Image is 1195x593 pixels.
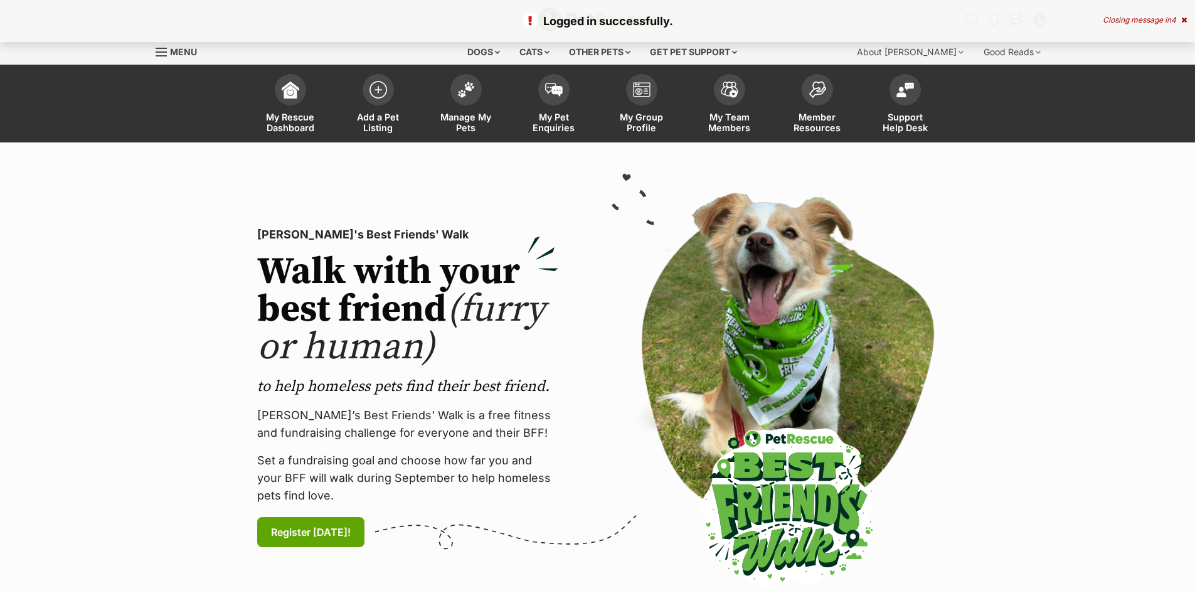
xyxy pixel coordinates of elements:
span: My Group Profile [613,112,670,133]
p: [PERSON_NAME]'s Best Friends' Walk [257,226,558,243]
img: team-members-icon-5396bd8760b3fe7c0b43da4ab00e1e3bb1a5d9ba89233759b79545d2d3fc5d0d.svg [721,82,738,98]
img: manage-my-pets-icon-02211641906a0b7f246fdf0571729dbe1e7629f14944591b6c1af311fb30b64b.svg [457,82,475,98]
img: pet-enquiries-icon-7e3ad2cf08bfb03b45e93fb7055b45f3efa6380592205ae92323e6603595dc1f.svg [545,83,563,97]
p: [PERSON_NAME]’s Best Friends' Walk is a free fitness and fundraising challenge for everyone and t... [257,407,558,442]
a: Support Help Desk [861,68,949,142]
span: Register [DATE]! [271,525,351,540]
div: Cats [511,40,558,65]
h2: Walk with your best friend [257,254,558,366]
a: Add a Pet Listing [334,68,422,142]
div: Good Reads [975,40,1049,65]
div: Other pets [560,40,639,65]
span: My Rescue Dashboard [262,112,319,133]
span: Member Resources [789,112,846,133]
img: add-pet-listing-icon-0afa8454b4691262ce3f59096e99ab1cd57d4a30225e0717b998d2c9b9846f56.svg [369,81,387,99]
a: Menu [156,40,206,62]
div: About [PERSON_NAME] [848,40,972,65]
span: Add a Pet Listing [350,112,406,133]
a: My Team Members [686,68,773,142]
a: My Rescue Dashboard [247,68,334,142]
span: Menu [170,46,197,57]
a: My Pet Enquiries [510,68,598,142]
a: Register [DATE]! [257,517,364,547]
a: Manage My Pets [422,68,510,142]
span: Support Help Desk [877,112,933,133]
span: Manage My Pets [438,112,494,133]
span: (furry or human) [257,286,545,371]
img: help-desk-icon-fdf02630f3aa405de69fd3d07c3f3aa587a6932b1a1747fa1d2bba05be0121f9.svg [896,82,914,97]
span: My Team Members [701,112,758,133]
span: My Pet Enquiries [526,112,582,133]
p: to help homeless pets find their best friend. [257,377,558,397]
div: Get pet support [641,40,746,65]
img: group-profile-icon-3fa3cf56718a62981997c0bc7e787c4b2cf8bcc04b72c1350f741eb67cf2f40e.svg [633,82,651,97]
p: Set a fundraising goal and choose how far you and your BFF will walk during September to help hom... [257,452,558,505]
img: dashboard-icon-eb2f2d2d3e046f16d808141f083e7271f6b2e854fb5c12c21221c1fb7104beca.svg [282,81,299,99]
img: member-resources-icon-8e73f808a243e03378d46382f2149f9095a855e16c252ad45f914b54edf8863c.svg [809,81,826,98]
div: Dogs [459,40,509,65]
a: My Group Profile [598,68,686,142]
a: Member Resources [773,68,861,142]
